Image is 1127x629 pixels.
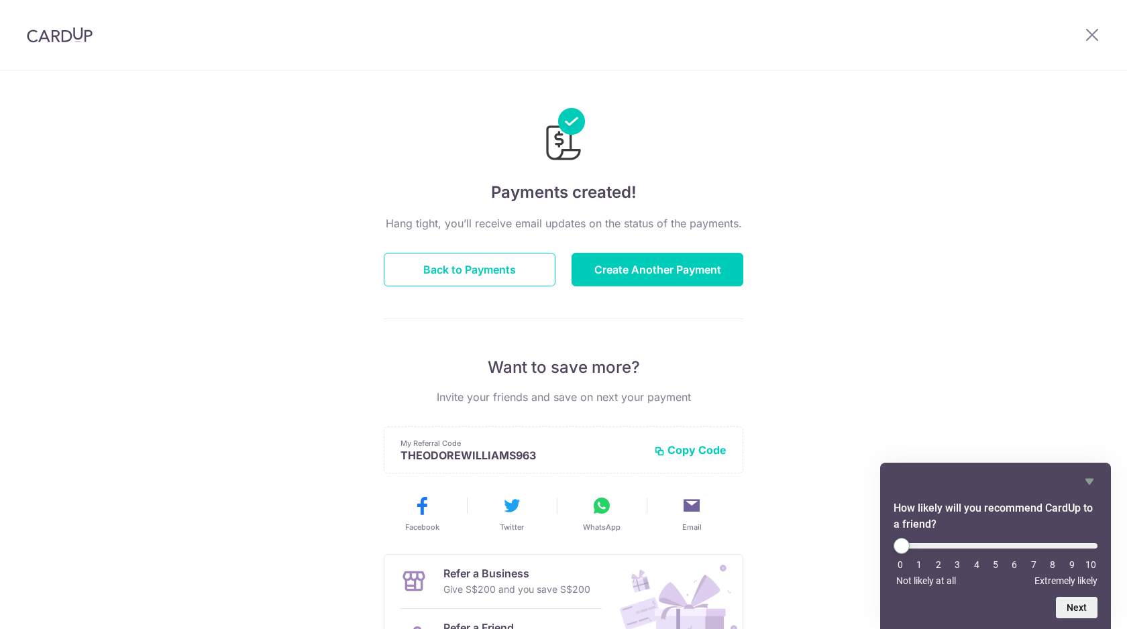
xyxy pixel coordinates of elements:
[1084,559,1097,570] li: 10
[572,253,743,286] button: Create Another Payment
[384,389,743,405] p: Invite your friends and save on next your payment
[400,438,643,449] p: My Referral Code
[894,500,1097,532] h2: How likely will you recommend CardUp to a friend? Select an option from 0 to 10, with 0 being Not...
[912,559,926,570] li: 1
[1034,575,1097,586] span: Extremely likely
[970,559,983,570] li: 4
[1065,559,1079,570] li: 9
[951,559,964,570] li: 3
[500,522,524,532] span: Twitter
[1046,559,1059,570] li: 8
[384,253,555,286] button: Back to Payments
[932,559,945,570] li: 2
[443,565,590,581] p: Refer a Business
[894,559,907,570] li: 0
[652,495,731,532] button: Email
[989,559,1002,570] li: 5
[384,180,743,205] h4: Payments created!
[384,215,743,231] p: Hang tight, you’ll receive email updates on the status of the payments.
[384,357,743,378] p: Want to save more?
[896,575,956,586] span: Not likely at all
[1008,559,1021,570] li: 6
[405,522,439,532] span: Facebook
[472,495,551,532] button: Twitter
[1056,597,1097,618] button: Next question
[894,473,1097,618] div: How likely will you recommend CardUp to a friend? Select an option from 0 to 10, with 0 being Not...
[894,538,1097,586] div: How likely will you recommend CardUp to a friend? Select an option from 0 to 10, with 0 being Not...
[654,443,727,457] button: Copy Code
[27,27,93,43] img: CardUp
[542,108,585,164] img: Payments
[1027,559,1040,570] li: 7
[1081,473,1097,490] button: Hide survey
[382,495,462,532] button: Facebook
[583,522,621,532] span: WhatsApp
[400,449,643,462] p: THEODOREWILLIAMS963
[682,522,702,532] span: Email
[443,581,590,597] p: Give S$200 and you save S$200
[562,495,641,532] button: WhatsApp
